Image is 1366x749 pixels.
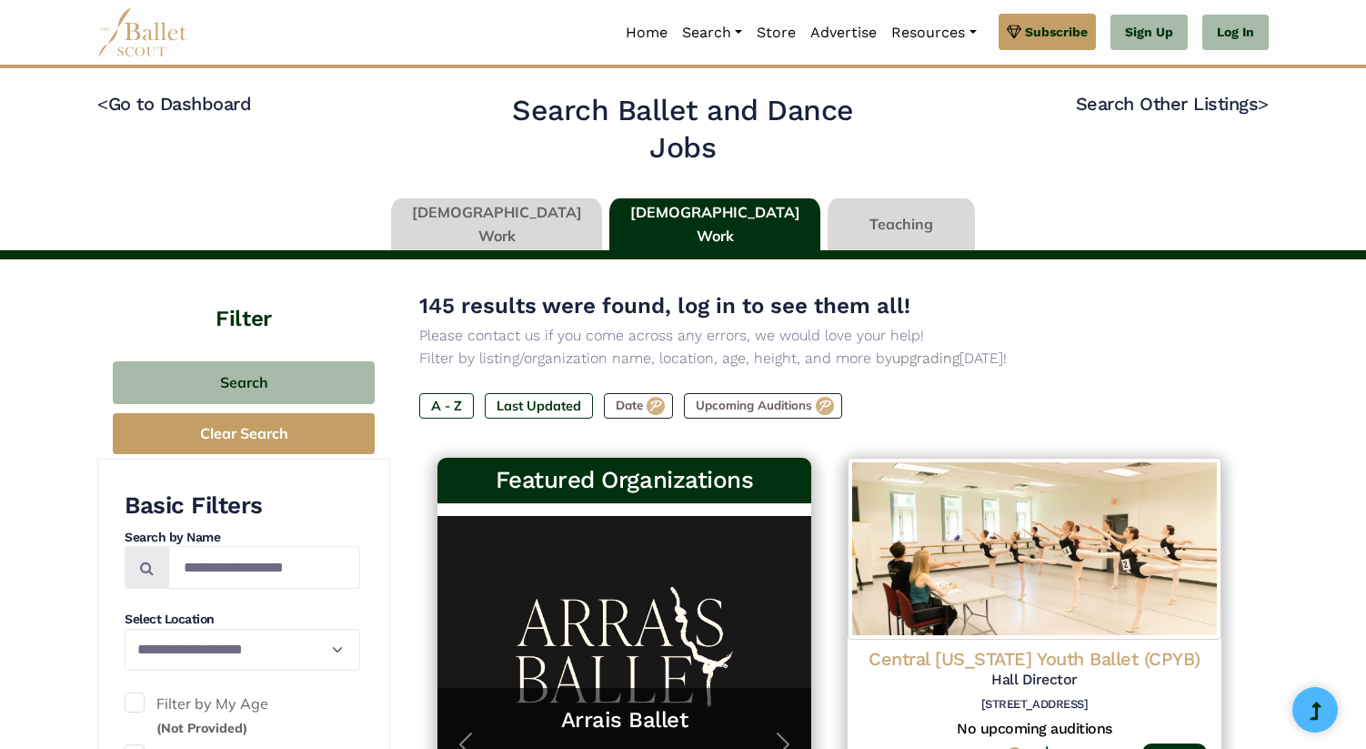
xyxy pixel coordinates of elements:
a: Search [675,14,749,52]
li: [DEMOGRAPHIC_DATA] Work [387,198,606,251]
p: Please contact us if you come across any errors, we would love your help! [419,324,1240,348]
h3: Basic Filters [125,491,360,521]
a: Home [618,14,675,52]
a: upgrading [892,349,959,367]
h4: Filter [97,259,390,334]
h4: Search by Name [125,529,360,547]
li: [DEMOGRAPHIC_DATA] Work [606,198,824,251]
button: Search [113,361,375,404]
a: Arrais Ballet [456,706,793,734]
li: Teaching [824,198,979,251]
code: < [97,92,108,115]
h5: Hall Director [862,671,1207,690]
a: Resources [884,14,983,52]
h2: Search Ballet and Dance Jobs [478,92,889,167]
small: (Not Provided) [156,720,247,736]
a: Sign Up [1110,15,1188,51]
a: Store [749,14,803,52]
label: Filter by My Age [125,693,360,739]
a: Search Other Listings> [1076,93,1269,115]
label: Date [604,393,673,419]
a: Advertise [803,14,884,52]
h6: [STREET_ADDRESS] [862,697,1207,713]
label: Upcoming Auditions [684,393,842,419]
p: Filter by listing/organization name, location, age, height, and more by [DATE]! [419,347,1240,370]
input: Search by names... [168,546,360,589]
h4: Select Location [125,611,360,629]
button: Clear Search [113,413,375,454]
h4: Central [US_STATE] Youth Ballet (CPYB) [862,647,1207,671]
h3: Featured Organizations [452,465,797,496]
code: > [1258,92,1269,115]
a: Log In [1202,15,1269,51]
a: Subscribe [999,14,1096,50]
img: Logo [848,458,1221,640]
img: gem.svg [1007,22,1021,42]
h5: No upcoming auditions [862,720,1207,739]
label: Last Updated [485,393,593,419]
a: <Go to Dashboard [97,93,251,115]
label: A - Z [419,393,474,419]
span: Subscribe [1025,22,1088,42]
span: 145 results were found, log in to see them all! [419,293,910,319]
